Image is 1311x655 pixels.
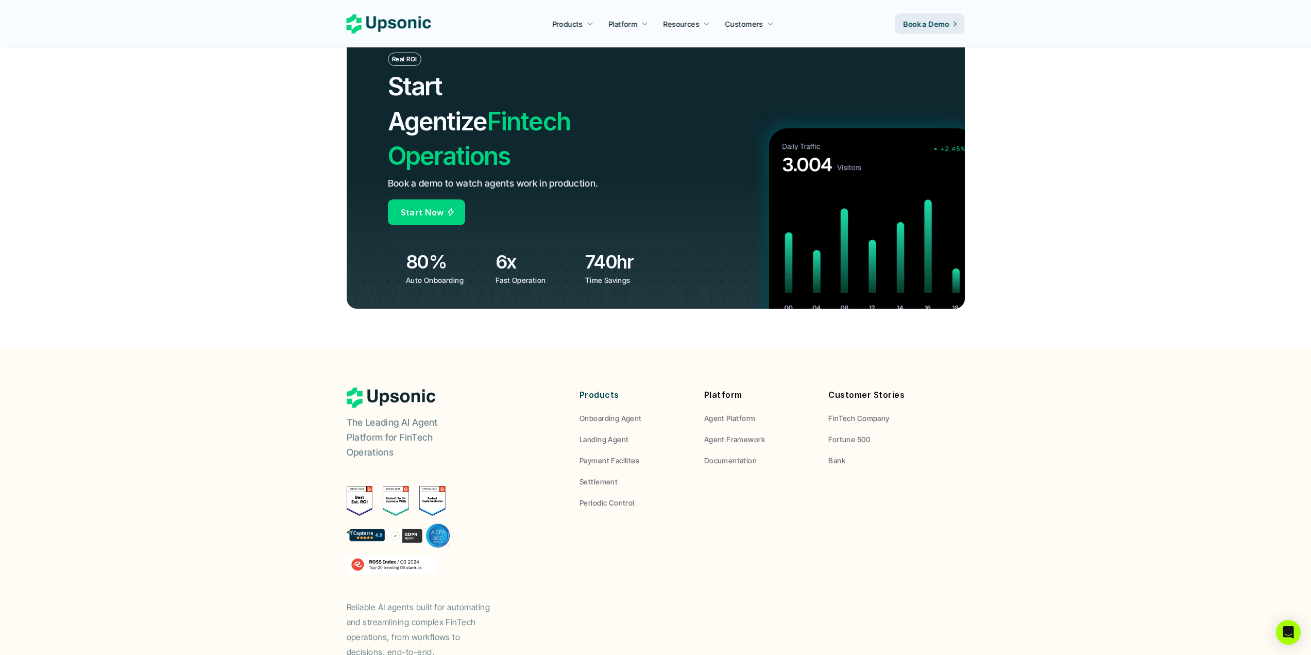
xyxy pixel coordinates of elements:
[388,71,487,136] span: Start Agentize
[828,455,845,466] p: Bank
[580,476,689,487] a: Settlement
[388,69,628,173] h2: Fintech Operations
[406,249,490,275] h3: 80%
[546,14,600,33] a: Products
[608,19,637,29] p: Platform
[388,176,599,191] p: Book a demo to watch agents work in production.
[392,56,417,63] p: Real ROI
[1276,620,1301,645] div: Open Intercom Messenger
[585,249,670,275] h3: 740hr
[704,388,813,402] p: Platform
[585,275,667,285] p: Time Savings
[828,434,870,445] p: Fortune 500
[580,434,628,445] p: Landing Agent
[725,19,763,29] p: Customers
[406,275,488,285] p: Auto Onboarding
[580,434,689,445] a: Landing Agent
[580,455,689,466] a: Payment Facilites
[828,388,938,402] p: Customer Stories
[552,19,583,29] p: Products
[663,19,700,29] p: Resources
[580,476,618,487] p: Settlement
[704,434,765,445] p: Agent Framework
[580,413,642,424] p: Onboarding Agent
[496,275,577,285] p: Fast Operation
[904,19,949,29] p: Book a Demo
[347,415,475,460] p: The Leading AI Agent Platform for FinTech Operations
[704,413,756,424] p: Agent Platform
[704,455,757,466] p: Documentation
[580,413,689,424] a: Onboarding Agent
[496,249,580,275] h3: 6x
[895,13,965,34] a: Book a Demo
[704,455,813,466] a: Documentation
[401,205,444,220] p: Start Now
[580,388,689,402] p: Products
[580,497,689,508] a: Periodic Control
[828,413,889,424] p: FinTech Company
[580,497,635,508] p: Periodic Control
[580,455,639,466] p: Payment Facilites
